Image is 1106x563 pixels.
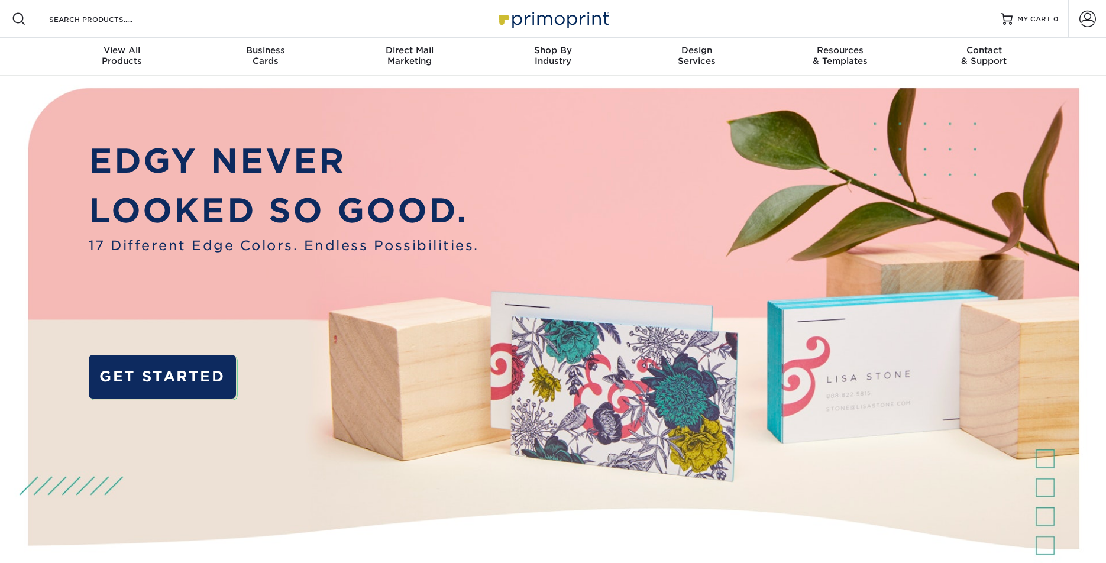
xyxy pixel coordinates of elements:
[50,45,194,56] span: View All
[50,45,194,66] div: Products
[89,355,236,399] a: GET STARTED
[494,6,612,31] img: Primoprint
[768,45,912,56] span: Resources
[194,45,338,56] span: Business
[912,45,1056,66] div: & Support
[481,45,625,66] div: Industry
[481,45,625,56] span: Shop By
[89,136,479,186] p: EDGY NEVER
[338,45,481,66] div: Marketing
[481,38,625,76] a: Shop ByIndustry
[89,186,479,235] p: LOOKED SO GOOD.
[89,235,479,255] span: 17 Different Edge Colors. Endless Possibilities.
[768,38,912,76] a: Resources& Templates
[338,38,481,76] a: Direct MailMarketing
[625,38,768,76] a: DesignServices
[768,45,912,66] div: & Templates
[338,45,481,56] span: Direct Mail
[194,45,338,66] div: Cards
[1053,15,1059,23] span: 0
[625,45,768,56] span: Design
[912,38,1056,76] a: Contact& Support
[1017,14,1051,24] span: MY CART
[50,38,194,76] a: View AllProducts
[912,45,1056,56] span: Contact
[625,45,768,66] div: Services
[48,12,163,26] input: SEARCH PRODUCTS.....
[194,38,338,76] a: BusinessCards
